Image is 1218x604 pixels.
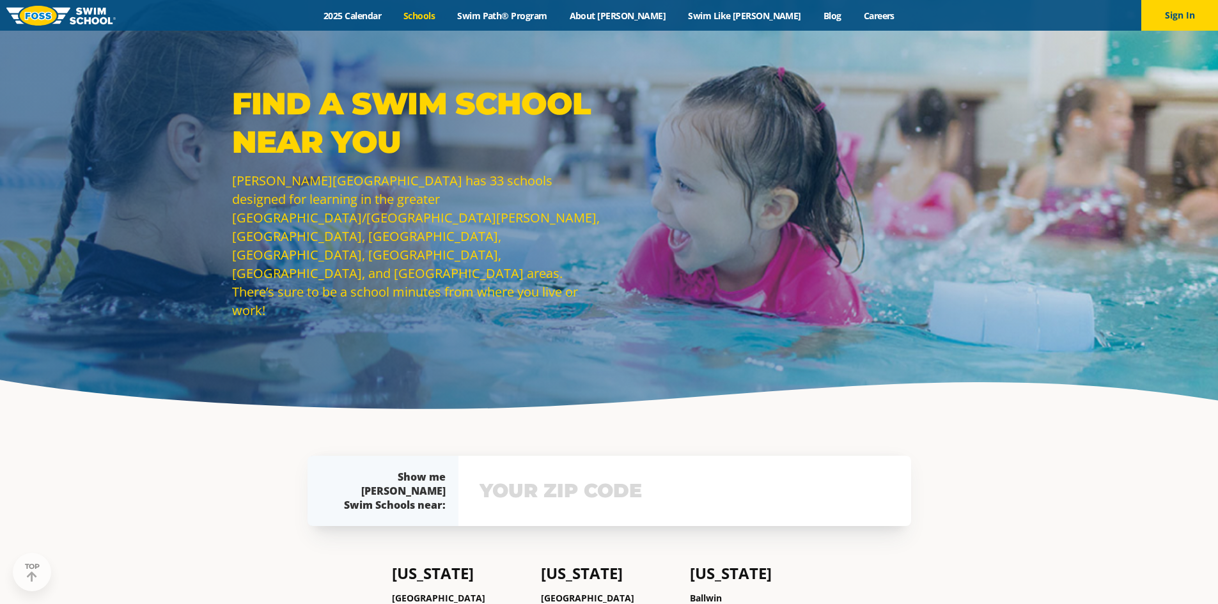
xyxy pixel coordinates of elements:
[541,564,677,582] h4: [US_STATE]
[232,171,603,320] p: [PERSON_NAME][GEOGRAPHIC_DATA] has 33 schools designed for learning in the greater [GEOGRAPHIC_DA...
[812,10,852,22] a: Blog
[393,10,446,22] a: Schools
[392,564,528,582] h4: [US_STATE]
[476,472,893,509] input: YOUR ZIP CODE
[313,10,393,22] a: 2025 Calendar
[558,10,677,22] a: About [PERSON_NAME]
[690,592,722,604] a: Ballwin
[6,6,116,26] img: FOSS Swim School Logo
[25,562,40,582] div: TOP
[333,470,446,512] div: Show me [PERSON_NAME] Swim Schools near:
[541,592,634,604] a: [GEOGRAPHIC_DATA]
[677,10,813,22] a: Swim Like [PERSON_NAME]
[392,592,485,604] a: [GEOGRAPHIC_DATA]
[232,84,603,161] p: Find a Swim School Near You
[446,10,558,22] a: Swim Path® Program
[852,10,905,22] a: Careers
[690,564,826,582] h4: [US_STATE]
